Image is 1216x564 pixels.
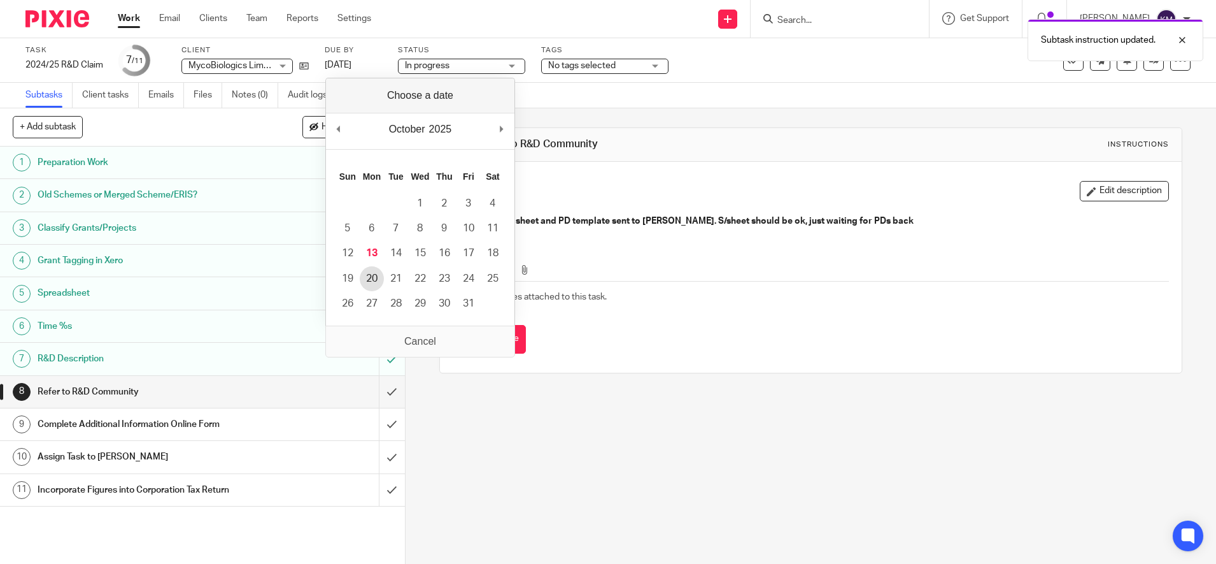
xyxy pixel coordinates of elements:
span: In progress [405,61,449,70]
abbr: Monday [363,171,381,182]
p: Subtask instruction updated. [1041,34,1156,47]
button: 22 [408,266,432,291]
a: Work [118,12,140,25]
h1: Old Schemes or Merged Scheme/ERIS? [38,185,257,205]
a: Reports [286,12,318,25]
div: 5 [13,285,31,303]
strong: : spreadsheet and PD template sent to [PERSON_NAME]. S/sheet should be ok, just waiting for PDs back [453,217,914,226]
div: 2 [13,187,31,205]
button: 13 [360,241,384,266]
div: 1 [13,154,31,171]
a: Audit logs [288,83,337,108]
img: svg%3E [1156,9,1177,29]
h1: Time %s [38,317,257,336]
abbr: Friday [463,171,474,182]
h1: Complete Additional Information Online Form [38,415,257,434]
abbr: Saturday [486,171,500,182]
small: /11 [132,57,143,64]
a: Files [194,83,222,108]
h1: Preparation Work [38,153,257,172]
button: 24 [456,266,481,291]
a: Notes (0) [232,83,278,108]
button: 5 [336,216,360,241]
button: 17 [456,241,481,266]
span: Hide completed [322,122,385,133]
h1: Spreadsheet [38,284,257,303]
h1: Refer to R&D Community [38,382,257,401]
h1: Incorporate Figures into Corporation Tax Return [38,481,257,500]
h1: Grant Tagging in Xero [38,251,257,270]
h1: R&D Description [38,349,257,368]
button: 30 [432,291,456,316]
a: Team [246,12,267,25]
div: 10 [13,448,31,466]
div: 8 [13,383,31,401]
button: Attach new file [453,325,526,354]
button: 20 [360,266,384,291]
div: 2024/25 R&D Claim [25,59,103,71]
button: 19 [336,266,360,291]
button: Hide completed [302,116,392,138]
button: 8 [408,216,432,241]
button: 29 [408,291,432,316]
button: 11 [481,216,505,241]
button: 14 [384,241,408,266]
label: Client [181,45,309,55]
button: 26 [336,291,360,316]
h1: Refer to R&D Community [479,138,838,151]
a: Clients [199,12,227,25]
h1: Classify Grants/Projects [38,219,257,238]
div: 6 [13,317,31,335]
div: 2024/25 R&amp;D Claim [25,59,103,71]
span: [DATE] [325,61,351,69]
button: + Add subtask [13,116,83,138]
button: 2 [432,191,456,216]
button: Edit description [1080,181,1169,201]
div: Instructions [1108,140,1169,150]
button: 6 [360,216,384,241]
span: MycoBiologics Limited [188,61,279,70]
div: 7 [126,53,143,68]
button: 3 [456,191,481,216]
a: Subtasks [25,83,73,108]
button: Next Month [495,120,508,139]
button: 1 [408,191,432,216]
div: 9 [13,416,31,433]
button: 21 [384,266,408,291]
button: 7 [384,216,408,241]
button: 25 [481,266,505,291]
div: 7 [13,350,31,368]
button: 28 [384,291,408,316]
abbr: Wednesday [411,171,429,182]
button: 27 [360,291,384,316]
a: Email [159,12,180,25]
a: Client tasks [82,83,139,108]
img: Pixie [25,10,89,27]
span: There are no files attached to this task. [453,293,607,301]
label: Tags [541,45,668,55]
button: 15 [408,241,432,266]
div: October [387,120,427,139]
label: Task [25,45,103,55]
button: 12 [336,241,360,266]
h1: Assign Task to [PERSON_NAME] [38,447,257,466]
a: Emails [148,83,184,108]
abbr: Sunday [339,171,356,182]
button: 31 [456,291,481,316]
a: Settings [337,12,371,25]
button: Previous Month [332,120,345,139]
abbr: Thursday [436,171,452,182]
button: 9 [432,216,456,241]
button: 4 [481,191,505,216]
label: Due by [325,45,382,55]
button: 23 [432,266,456,291]
button: 18 [481,241,505,266]
div: 3 [13,219,31,237]
div: 2025 [427,120,454,139]
span: No tags selected [548,61,616,70]
label: Status [398,45,525,55]
div: 11 [13,481,31,499]
div: 4 [13,252,31,270]
abbr: Tuesday [388,171,404,182]
button: 10 [456,216,481,241]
